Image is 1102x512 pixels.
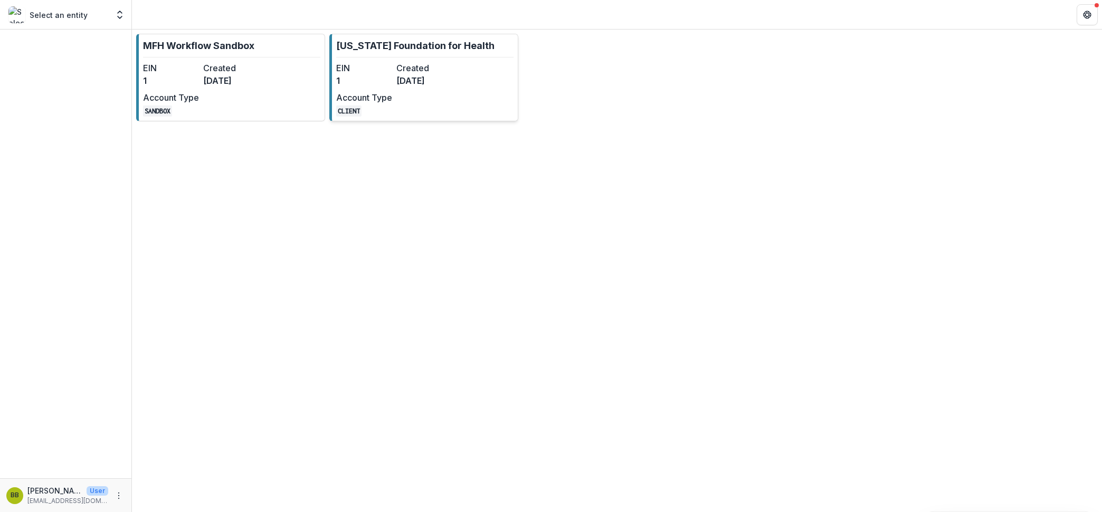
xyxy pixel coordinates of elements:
dd: 1 [336,74,392,87]
code: CLIENT [336,105,362,117]
p: [PERSON_NAME] [27,485,82,496]
p: [EMAIL_ADDRESS][DOMAIN_NAME] [27,496,108,506]
dt: Account Type [143,91,199,104]
button: Get Help [1077,4,1098,25]
p: MFH Workflow Sandbox [143,38,254,53]
img: Select an entity [8,6,25,23]
p: User [87,486,108,496]
a: [US_STATE] Foundation for HealthEIN1Created[DATE]Account TypeCLIENT [329,34,518,121]
div: Brandy Boyer [11,492,19,499]
dt: Created [203,62,259,74]
p: Select an entity [30,9,88,21]
p: [US_STATE] Foundation for Health [336,38,495,53]
dt: EIN [336,62,392,74]
a: MFH Workflow SandboxEIN1Created[DATE]Account TypeSANDBOX [136,34,325,121]
code: SANDBOX [143,105,172,117]
dd: [DATE] [396,74,452,87]
dt: EIN [143,62,199,74]
dd: [DATE] [203,74,259,87]
button: Open entity switcher [112,4,127,25]
button: More [112,489,125,502]
dt: Created [396,62,452,74]
dt: Account Type [336,91,392,104]
dd: 1 [143,74,199,87]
